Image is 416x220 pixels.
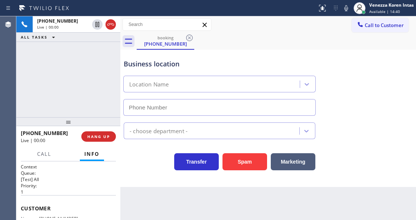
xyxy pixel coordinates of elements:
span: Call to Customer [365,22,404,29]
button: Hang up [105,19,116,30]
button: HANG UP [81,131,116,142]
button: Call [33,147,56,161]
h2: Priority: [21,183,116,189]
div: Venezza Koren Intas [369,2,414,8]
span: Live | 00:00 [21,137,45,144]
span: HANG UP [87,134,110,139]
button: Marketing [271,153,315,170]
button: Spam [222,153,267,170]
span: Available | 14:40 [369,9,400,14]
p: 1 [21,189,116,195]
button: Info [80,147,104,161]
span: Call [37,151,51,157]
button: ALL TASKS [16,33,62,42]
input: Phone Number [123,99,316,116]
button: Hold Customer [92,19,103,30]
div: Business location [124,59,315,69]
button: Call to Customer [352,18,409,32]
p: [Test] All [21,176,116,183]
button: Mute [341,3,351,13]
div: Location Name [129,80,169,89]
span: Info [84,151,100,157]
div: booking [137,35,194,40]
span: Live | 00:00 [37,24,59,30]
span: Customer [21,205,116,212]
div: [PHONE_NUMBER] [137,40,194,47]
div: (209) 601-5187 [137,33,194,49]
h1: Context [21,164,116,170]
div: - choose department - [130,127,188,135]
h2: Queue: [21,170,116,176]
button: Transfer [174,153,219,170]
span: ALL TASKS [21,35,48,40]
span: [PHONE_NUMBER] [21,129,68,137]
input: Search [123,19,211,30]
span: [PHONE_NUMBER] [37,18,78,24]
